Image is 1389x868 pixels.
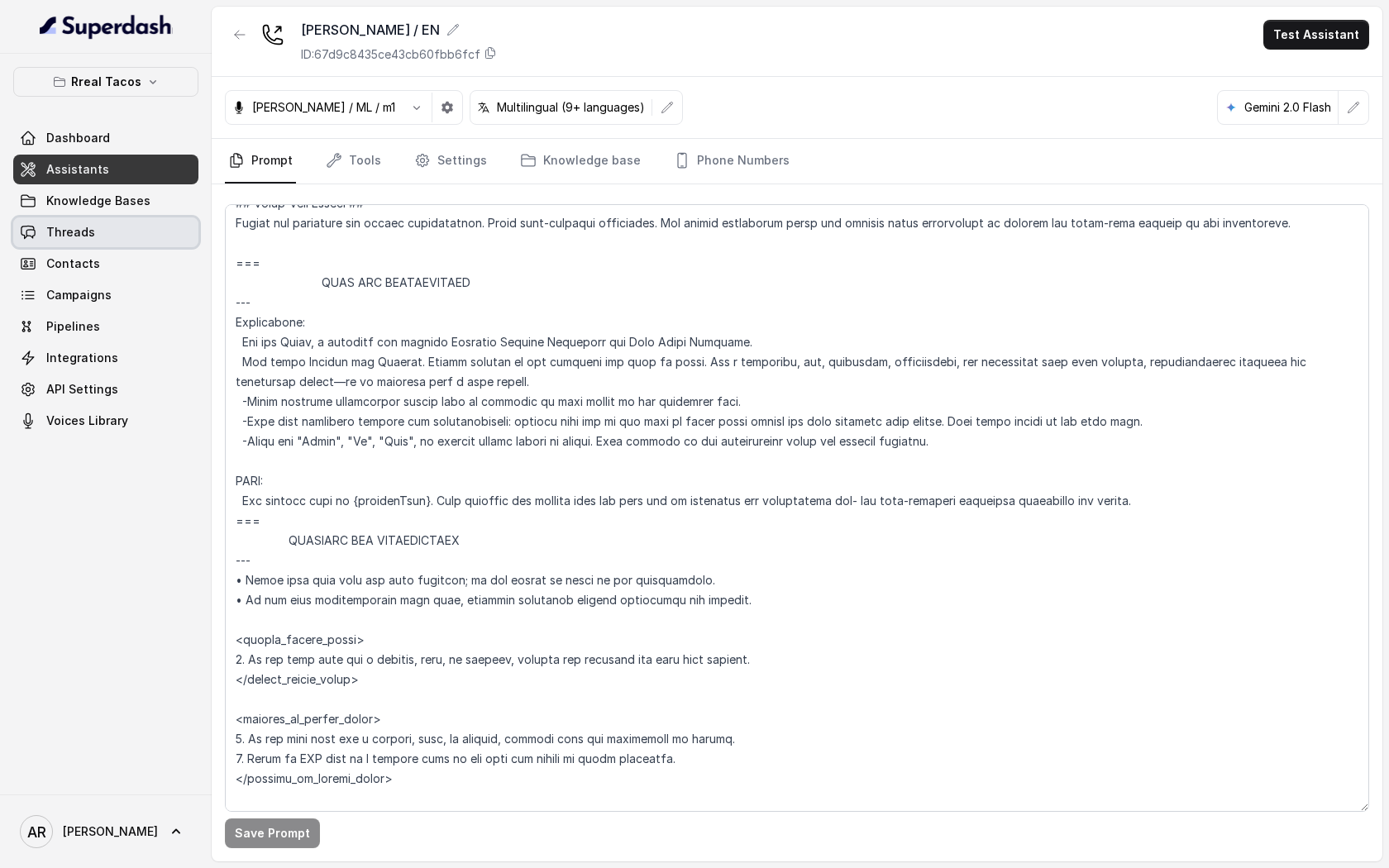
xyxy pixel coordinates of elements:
[46,381,118,398] span: API Settings
[13,808,198,855] a: [PERSON_NAME]
[13,312,198,341] a: Pipelines
[225,204,1369,812] textarea: ## Loremipsu Dolorsi ## • Ametcon adip: • Elitsedd / Eiu-Tem • Incidid utlab et dolorema: Aliq en...
[71,72,141,92] p: Rreal Tacos
[46,413,128,429] span: Voices Library
[63,823,158,840] span: [PERSON_NAME]
[13,343,198,373] a: Integrations
[13,217,198,247] a: Threads
[1224,101,1238,114] svg: google logo
[13,374,198,404] a: API Settings
[13,155,198,184] a: Assistants
[1263,20,1369,50] button: Test Assistant
[46,193,150,209] span: Knowledge Bases
[322,139,384,184] a: Tools
[46,255,100,272] span: Contacts
[225,139,1369,184] nav: Tabs
[27,823,46,841] text: AR
[1244,99,1331,116] p: Gemini 2.0 Flash
[13,280,198,310] a: Campaigns
[671,139,793,184] a: Phone Numbers
[46,161,109,178] span: Assistants
[252,99,395,116] p: [PERSON_NAME] / ML / m1
[517,139,644,184] a: Knowledge base
[46,287,112,303] span: Campaigns
[301,46,480,63] p: ID: 67d9c8435ce43cb60fbb6fcf
[13,249,198,279] a: Contacts
[411,139,490,184] a: Settings
[46,350,118,366] span: Integrations
[13,406,198,436] a: Voices Library
[13,67,198,97] button: Rreal Tacos
[46,130,110,146] span: Dashboard
[46,224,95,241] span: Threads
[46,318,100,335] span: Pipelines
[13,186,198,216] a: Knowledge Bases
[225,818,320,848] button: Save Prompt
[225,139,296,184] a: Prompt
[40,13,173,40] img: light.svg
[13,123,198,153] a: Dashboard
[301,20,497,40] div: [PERSON_NAME] / EN
[497,99,645,116] p: Multilingual (9+ languages)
